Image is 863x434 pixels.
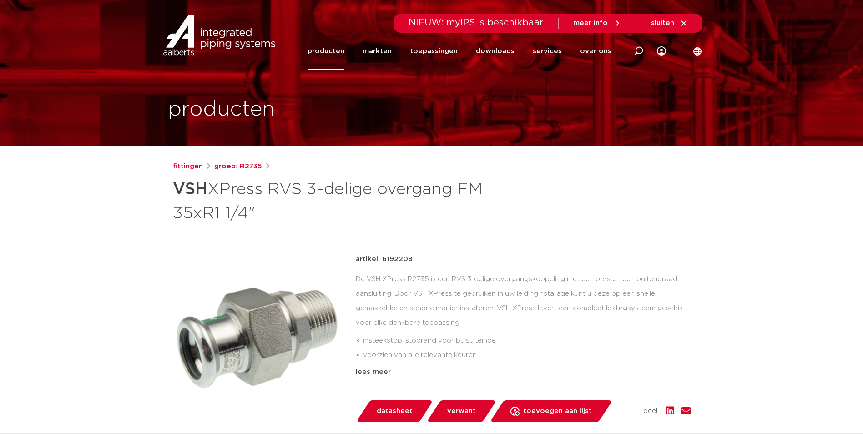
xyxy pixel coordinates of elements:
h1: producten [168,95,275,124]
a: toepassingen [410,33,458,70]
a: services [533,33,562,70]
li: Leak Before Pressed-functie [363,363,691,377]
a: over ons [580,33,611,70]
a: sluiten [651,19,688,27]
p: artikel: 6192208 [356,254,413,265]
a: downloads [476,33,515,70]
a: groep: R2735 [214,161,262,172]
li: voorzien van alle relevante keuren [363,348,691,363]
a: datasheet [356,400,433,422]
div: De VSH XPress R2735 is een RVS 3-delige overgangskoppeling met een pers en een buitendraad aanslu... [356,272,691,363]
div: lees meer [356,367,691,378]
strong: VSH [173,181,207,197]
span: sluiten [651,20,674,26]
a: meer info [573,19,621,27]
div: my IPS [657,33,666,70]
span: datasheet [377,404,413,419]
span: NIEUW: myIPS is beschikbaar [409,18,544,27]
img: Product Image for VSH XPress RVS 3-delige overgang FM 35xR1 1/4" [173,254,341,422]
h1: XPress RVS 3-delige overgang FM 35xR1 1/4" [173,176,515,225]
nav: Menu [308,33,611,70]
a: producten [308,33,344,70]
a: verwant [426,400,496,422]
span: toevoegen aan lijst [523,404,592,419]
span: verwant [447,404,476,419]
a: fittingen [173,161,203,172]
li: insteekstop: stoprand voor buisuiteinde [363,333,691,348]
a: markten [363,33,392,70]
span: deel: [643,406,659,417]
span: meer info [573,20,608,26]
